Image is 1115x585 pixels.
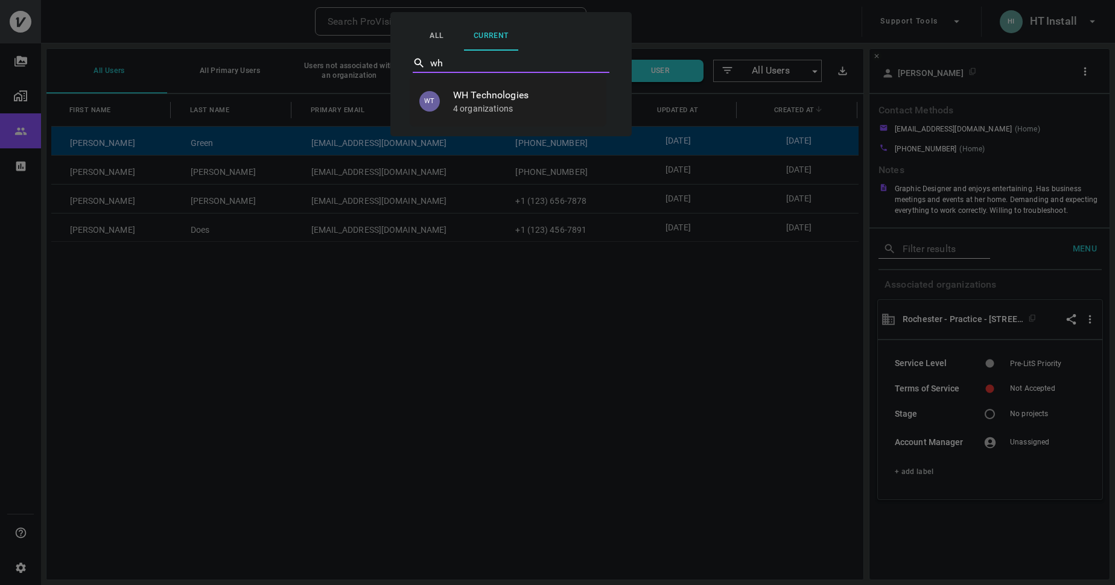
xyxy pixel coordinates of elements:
[419,91,440,112] p: WT
[453,103,597,115] p: 4 organizations
[410,22,464,51] button: All
[608,61,611,63] button: Close
[430,54,591,72] input: Select Partner…
[453,88,597,103] span: WH Technologies
[464,22,518,51] button: Current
